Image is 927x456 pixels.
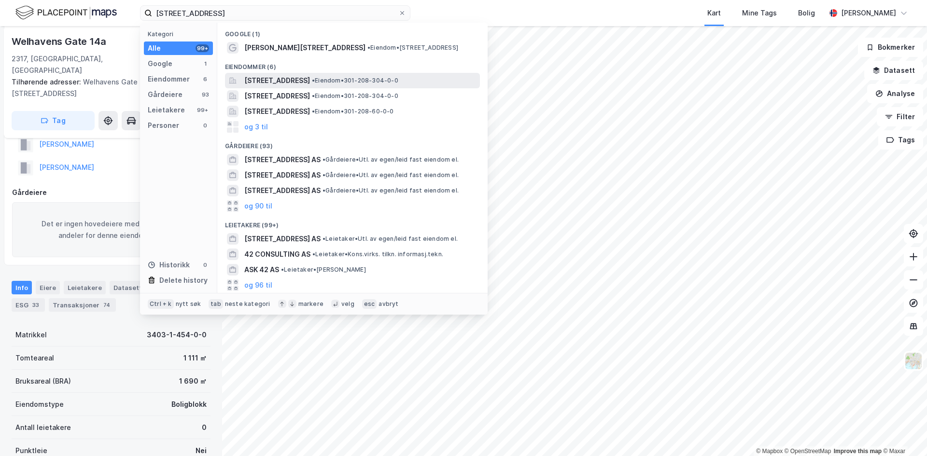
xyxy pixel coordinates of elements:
iframe: Chat Widget [879,410,927,456]
div: tab [209,299,223,309]
span: [STREET_ADDRESS] AS [244,169,321,181]
div: neste kategori [225,300,270,308]
div: Ctrl + k [148,299,174,309]
div: Antall leietakere [15,422,71,433]
div: Transaksjoner [49,298,116,312]
div: Leietakere [148,104,185,116]
div: Datasett [110,281,146,294]
div: Kategori [148,30,213,38]
div: 74 [101,300,112,310]
span: ASK 42 AS [244,264,279,276]
div: 99+ [196,106,209,114]
span: [STREET_ADDRESS] [244,90,310,102]
div: 0 [201,261,209,269]
span: Eiendom • 301-208-304-0-0 [312,92,398,100]
span: • [312,250,315,258]
div: Leietakere (99+) [217,214,488,231]
button: Tags [878,130,923,150]
span: • [281,266,284,273]
div: 6 [201,75,209,83]
div: Mine Tags [742,7,777,19]
button: Analyse [867,84,923,103]
img: Z [904,352,923,370]
div: Eiendommer (6) [217,55,488,73]
button: og 90 til [244,200,272,212]
button: og 3 til [244,121,268,133]
div: 2317, [GEOGRAPHIC_DATA], [GEOGRAPHIC_DATA] [12,53,168,76]
div: Google (1) [217,23,488,40]
input: Søk på adresse, matrikkel, gårdeiere, leietakere eller personer [152,6,398,20]
div: Eiere [36,281,60,294]
button: Tag [12,111,95,130]
div: Alle [148,42,161,54]
span: • [323,235,325,242]
span: • [312,77,315,84]
div: Personer [148,120,179,131]
span: • [312,92,315,99]
button: og 96 til [244,279,272,291]
span: Leietaker • [PERSON_NAME] [281,266,366,274]
span: Eiendom • 301-208-304-0-0 [312,77,398,84]
span: [STREET_ADDRESS] AS [244,233,321,245]
div: Delete history [159,275,208,286]
div: Gårdeiere [12,187,210,198]
a: Improve this map [834,448,882,455]
span: • [367,44,370,51]
div: avbryt [379,300,398,308]
div: [PERSON_NAME] [841,7,896,19]
div: nytt søk [176,300,201,308]
div: Welhavens Gate 14a [12,34,108,49]
div: Historikk [148,259,190,271]
button: Bokmerker [858,38,923,57]
span: • [323,187,325,194]
span: Eiendom • 301-208-60-0-0 [312,108,394,115]
div: Gårdeiere (93) [217,135,488,152]
div: 0 [202,422,207,433]
a: Mapbox [756,448,783,455]
div: velg [341,300,354,308]
span: Eiendom • [STREET_ADDRESS] [367,44,458,52]
span: Tilhørende adresser: [12,78,83,86]
div: Bolig [798,7,815,19]
span: Gårdeiere • Utl. av egen/leid fast eiendom el. [323,156,459,164]
span: [STREET_ADDRESS] AS [244,154,321,166]
button: Datasett [864,61,923,80]
div: markere [298,300,323,308]
div: 0 [201,122,209,129]
div: Boligblokk [171,399,207,410]
div: Eiendommer [148,73,190,85]
span: • [323,156,325,163]
div: Google [148,58,172,69]
span: • [312,108,315,115]
div: Tomteareal [15,352,54,364]
div: Bruksareal (BRA) [15,375,71,387]
div: Gårdeiere [148,89,183,100]
div: 1 690 ㎡ [179,375,207,387]
span: [STREET_ADDRESS] AS [244,185,321,196]
div: 1 111 ㎡ [183,352,207,364]
span: [STREET_ADDRESS] [244,75,310,86]
span: [STREET_ADDRESS] [244,106,310,117]
span: • [323,171,325,179]
span: Gårdeiere • Utl. av egen/leid fast eiendom el. [323,171,459,179]
div: Kart [707,7,721,19]
button: Filter [877,107,923,126]
div: Welhavens Gate [STREET_ADDRESS] [12,76,203,99]
div: 3403-1-454-0-0 [147,329,207,341]
div: Leietakere [64,281,106,294]
div: Info [12,281,32,294]
div: Eiendomstype [15,399,64,410]
img: logo.f888ab2527a4732fd821a326f86c7f29.svg [15,4,117,21]
div: 99+ [196,44,209,52]
div: ESG [12,298,45,312]
div: 33 [30,300,41,310]
div: 93 [201,91,209,98]
span: [PERSON_NAME][STREET_ADDRESS] [244,42,365,54]
a: OpenStreetMap [785,448,831,455]
span: 42 CONSULTING AS [244,249,310,260]
span: Leietaker • Utl. av egen/leid fast eiendom el. [323,235,458,243]
span: Leietaker • Kons.virks. tilkn. informasj.tekn. [312,250,443,258]
div: 1 [201,60,209,68]
div: Det er ingen hovedeiere med signifikante andeler for denne eiendommen [12,202,210,257]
